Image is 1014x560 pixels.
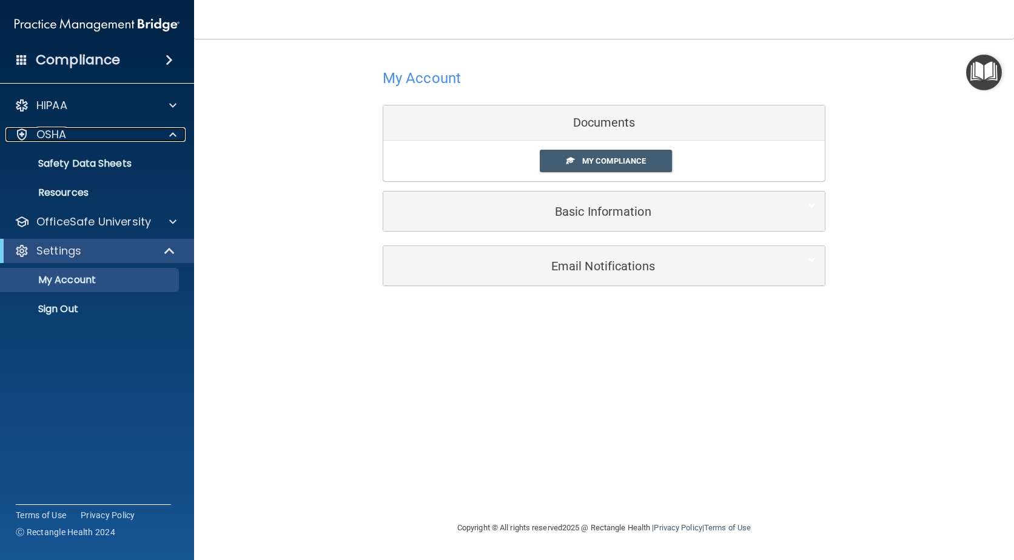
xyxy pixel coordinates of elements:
div: Copyright © All rights reserved 2025 @ Rectangle Health | | [383,508,825,547]
p: Safety Data Sheets [8,158,173,170]
a: Privacy Policy [654,523,702,532]
h4: My Account [383,70,461,86]
h4: Compliance [36,52,120,68]
a: Email Notifications [392,252,816,279]
a: Basic Information [392,198,816,225]
a: OSHA [15,127,176,142]
a: Terms of Use [704,523,751,532]
div: Documents [383,105,825,141]
p: Resources [8,187,173,199]
p: Settings [36,244,81,258]
a: HIPAA [15,98,176,113]
p: OfficeSafe University [36,215,151,229]
p: HIPAA [36,98,67,113]
p: Sign Out [8,303,173,315]
a: Terms of Use [16,509,66,521]
h5: Email Notifications [392,259,779,273]
h5: Basic Information [392,205,779,218]
p: OSHA [36,127,67,142]
a: Settings [15,244,176,258]
button: Open Resource Center [966,55,1002,90]
a: OfficeSafe University [15,215,176,229]
img: PMB logo [15,13,180,37]
a: Privacy Policy [81,509,135,521]
span: Ⓒ Rectangle Health 2024 [16,526,115,538]
span: My Compliance [582,156,646,165]
p: My Account [8,274,173,286]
